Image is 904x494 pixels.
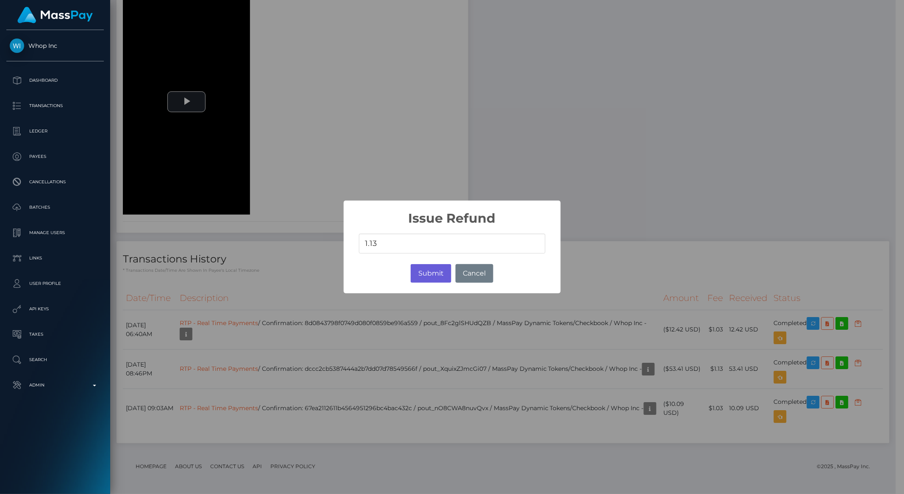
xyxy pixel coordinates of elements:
p: Ledger [10,125,100,138]
p: Transactions [10,99,100,112]
span: Whop Inc [6,42,104,50]
p: Batches [10,201,100,214]
p: Manage Users [10,226,100,239]
img: Whop Inc [10,39,24,53]
p: Search [10,353,100,366]
p: User Profile [10,277,100,290]
img: MassPay Logo [17,7,93,23]
p: Links [10,252,100,265]
p: Cancellations [10,176,100,188]
p: Payees [10,150,100,163]
button: Cancel [456,264,493,283]
p: Dashboard [10,74,100,87]
p: API Keys [10,303,100,315]
h2: Issue Refund [344,201,561,226]
button: Submit [411,264,451,283]
p: Taxes [10,328,100,341]
p: Admin [10,379,100,392]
